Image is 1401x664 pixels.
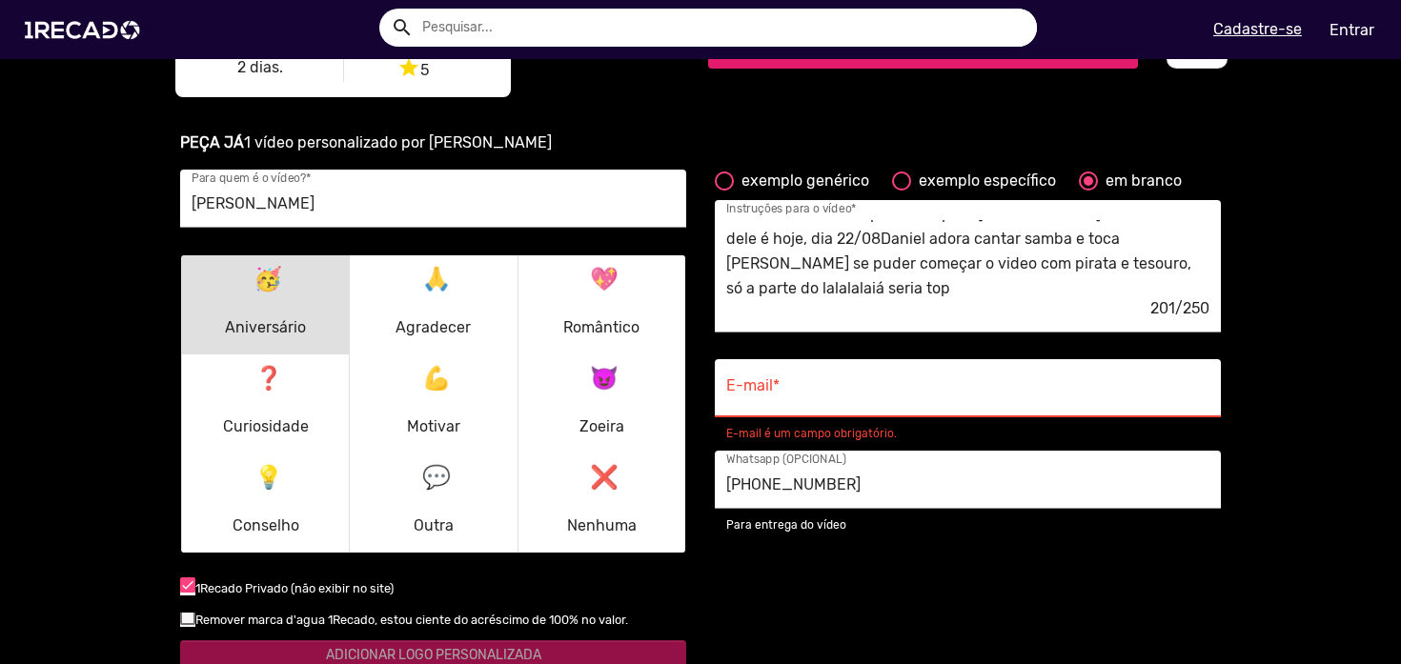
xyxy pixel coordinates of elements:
p: 1 vídeo personalizado por [PERSON_NAME] [180,131,1221,154]
mat-icon: 😈 [590,363,613,386]
button: Romântico [522,259,681,351]
div: 201/250 [726,296,1209,321]
p: Conselho [233,457,299,549]
p: Nenhuma [567,457,637,549]
button: Conselho [186,457,345,549]
mat-icon: 💖 [590,264,613,287]
small: Remover marca d'agua 1Recado, estou ciente do acréscimo de 100% no valor. [195,613,628,627]
p: Zoeira [579,358,624,450]
span: 5 [397,61,429,79]
div: em branco [1098,170,1182,192]
p: Motivar [407,358,460,450]
small: 1Recado Privado (não exibir no site) [195,581,394,595]
mat-icon: 🥳 [254,264,276,287]
input: Quem receberá o vídeo? [192,191,675,216]
button: Example home icon [384,10,417,43]
p: Curiosidade [223,358,309,450]
button: Zoeira [522,358,681,450]
mat-hint: Para entrega do vídeo [726,516,846,535]
mat-icon: 💬 [422,462,445,485]
mat-icon: ❌ [590,462,613,485]
div: exemplo específico [911,170,1056,192]
p: Romântico [563,259,640,351]
input: Whatsapp [726,473,1209,497]
mat-icon: Example home icon [391,16,414,39]
button: Motivar [354,358,513,450]
mat-error: E-mail é um campo obrigatório. [726,425,1209,444]
p: Agradecer [396,259,471,351]
button: Aniversário [185,259,345,351]
input: Pesquisar... [408,9,1037,47]
mat-icon: 🙏 [422,264,445,287]
button: Outra [354,457,513,549]
mat-icon: 💡 [254,462,277,485]
p: Outra [414,457,454,549]
input: E-mail [726,381,1209,406]
button: Nenhuma [522,457,681,549]
button: Curiosidade [186,358,345,450]
a: Entrar [1317,13,1387,47]
button: Agradecer [354,259,513,351]
b: PEÇA JÁ [180,133,244,151]
div: exemplo genérico [734,170,869,192]
mat-icon: ❓ [254,363,277,386]
p: Aniversário [225,259,306,351]
u: Cadastre-se [1213,20,1302,38]
mat-icon: 💪 [422,363,445,386]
